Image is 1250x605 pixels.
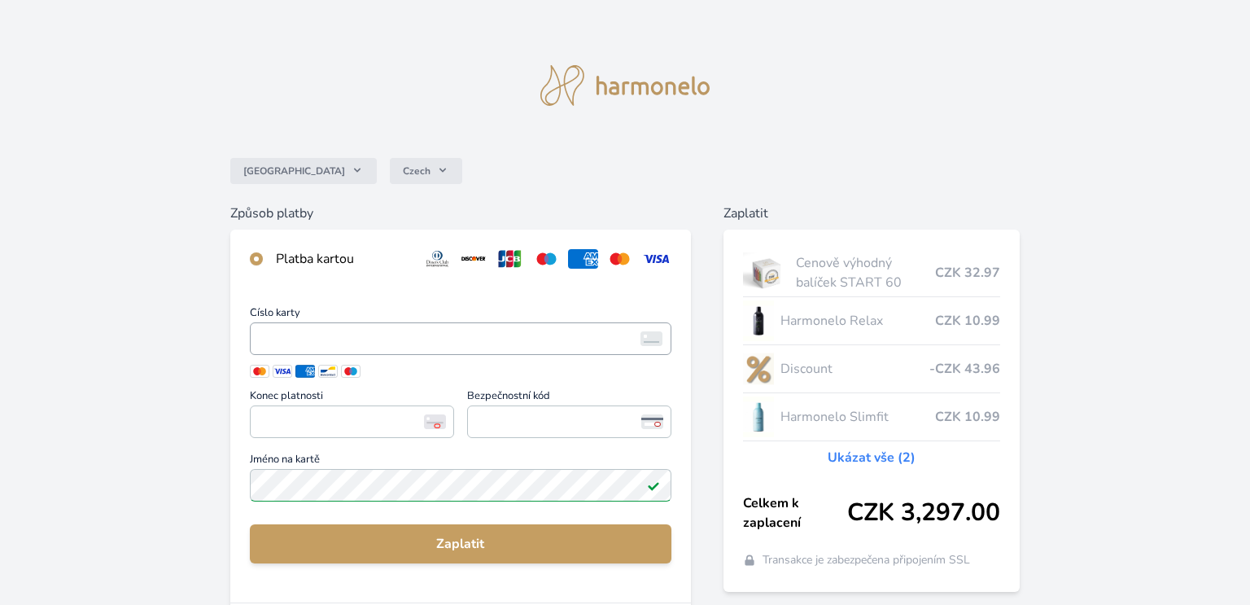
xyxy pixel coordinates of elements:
span: CZK 32.97 [935,263,1000,283]
h6: Zaplatit [723,204,1020,223]
span: Transakce je zabezpečena připojením SSL [763,552,970,568]
img: jcb.svg [495,249,525,269]
span: [GEOGRAPHIC_DATA] [243,164,345,178]
img: card [640,331,662,346]
button: Czech [390,158,462,184]
span: CZK 10.99 [935,407,1000,427]
img: start.jpg [743,252,789,293]
span: -CZK 43.96 [929,359,1000,379]
span: Číslo karty [250,308,671,322]
div: Platba kartou [276,249,409,269]
img: Konec platnosti [424,414,446,429]
img: CLEAN_RELAX_se_stinem_x-lo.jpg [743,300,774,341]
span: Jméno na kartě [250,454,671,469]
button: [GEOGRAPHIC_DATA] [230,158,377,184]
span: Czech [403,164,431,178]
img: SLIMFIT_se_stinem_x-lo.jpg [743,397,774,437]
img: logo.svg [540,65,710,106]
input: Jméno na kartěPlatné pole [250,469,671,502]
span: Bezpečnostní kód [467,391,671,406]
button: Zaplatit [250,524,671,563]
img: discount-lo.png [743,349,774,389]
iframe: Iframe pro datum vypršení platnosti [257,410,447,433]
img: amex.svg [568,249,598,269]
span: CZK 10.99 [935,311,1000,331]
span: CZK 3,297.00 [847,498,1000,528]
img: mc.svg [605,249,635,269]
img: visa.svg [641,249,671,269]
iframe: Iframe pro číslo karty [257,327,664,350]
span: Harmonelo Relax [780,311,935,331]
img: discover.svg [459,249,489,269]
span: Zaplatit [263,534,658,554]
h6: Způsob platby [230,204,691,223]
a: Ukázat vše (2) [828,448,916,467]
span: Discount [780,359,929,379]
img: Platné pole [647,479,660,492]
span: Harmonelo Slimfit [780,407,935,427]
span: Cenově výhodný balíček START 60 [796,253,935,292]
img: maestro.svg [531,249,562,269]
span: Konec platnosti [250,391,454,406]
iframe: Iframe pro bezpečnostní kód [474,410,664,433]
img: diners.svg [422,249,452,269]
span: Celkem k zaplacení [743,493,847,533]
